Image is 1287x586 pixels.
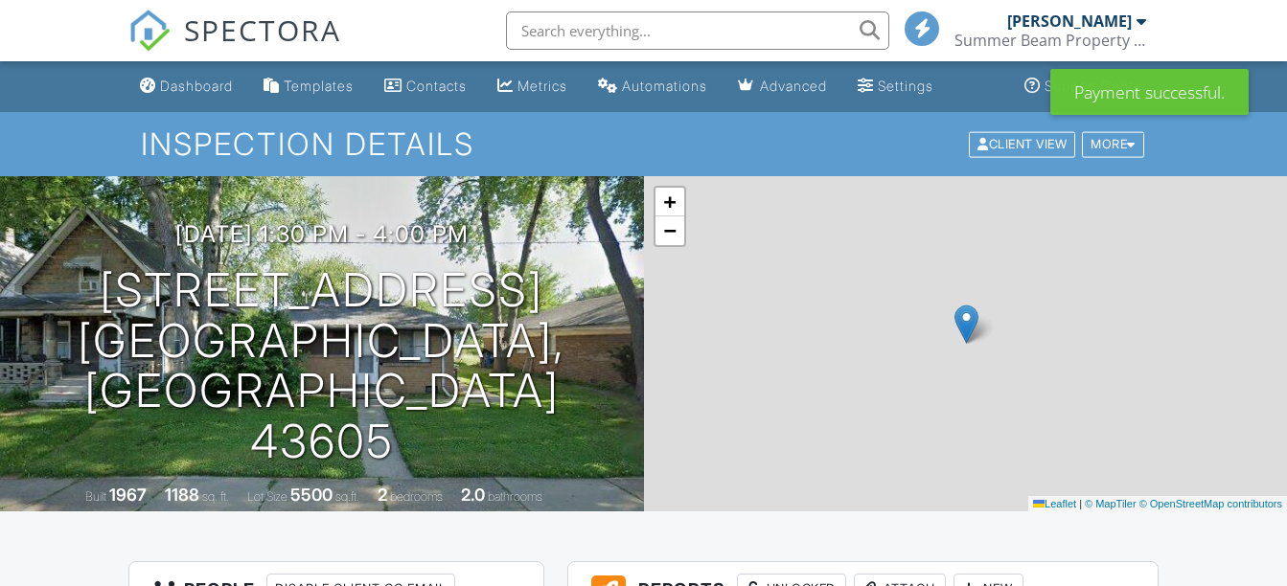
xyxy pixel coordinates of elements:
[590,69,715,104] a: Automations (Basic)
[31,265,613,467] h1: [STREET_ADDRESS] [GEOGRAPHIC_DATA], [GEOGRAPHIC_DATA] 43605
[954,304,978,344] img: Marker
[290,485,333,505] div: 5500
[390,489,443,504] span: bedrooms
[1045,78,1147,94] div: Support Center
[85,489,106,504] span: Built
[141,127,1146,161] h1: Inspection Details
[655,216,684,245] a: Zoom out
[1050,69,1249,115] div: Payment successful.
[663,190,676,214] span: +
[132,69,241,104] a: Dashboard
[128,10,171,52] img: The Best Home Inspection Software - Spectora
[969,131,1075,157] div: Client View
[850,69,941,104] a: Settings
[165,485,199,505] div: 1188
[1007,11,1132,31] div: [PERSON_NAME]
[461,485,485,505] div: 2.0
[202,489,229,504] span: sq. ft.
[377,69,474,104] a: Contacts
[878,78,933,94] div: Settings
[760,78,827,94] div: Advanced
[506,11,889,50] input: Search everything...
[967,136,1080,150] a: Client View
[406,78,467,94] div: Contacts
[517,78,567,94] div: Metrics
[1139,498,1282,509] a: © OpenStreetMap contributors
[1082,131,1144,157] div: More
[284,78,354,94] div: Templates
[247,489,287,504] span: Lot Size
[488,489,542,504] span: bathrooms
[655,188,684,216] a: Zoom in
[1033,498,1076,509] a: Leaflet
[1079,498,1082,509] span: |
[128,26,341,66] a: SPECTORA
[1085,498,1137,509] a: © MapTiler
[663,218,676,242] span: −
[1017,69,1155,104] a: Support Center
[730,69,835,104] a: Advanced
[490,69,575,104] a: Metrics
[184,10,341,50] span: SPECTORA
[256,69,361,104] a: Templates
[109,485,147,505] div: 1967
[622,78,707,94] div: Automations
[335,489,359,504] span: sq.ft.
[378,485,387,505] div: 2
[160,78,233,94] div: Dashboard
[175,221,469,247] h3: [DATE] 1:30 pm - 4:00 pm
[954,31,1146,50] div: Summer Beam Property Inspection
